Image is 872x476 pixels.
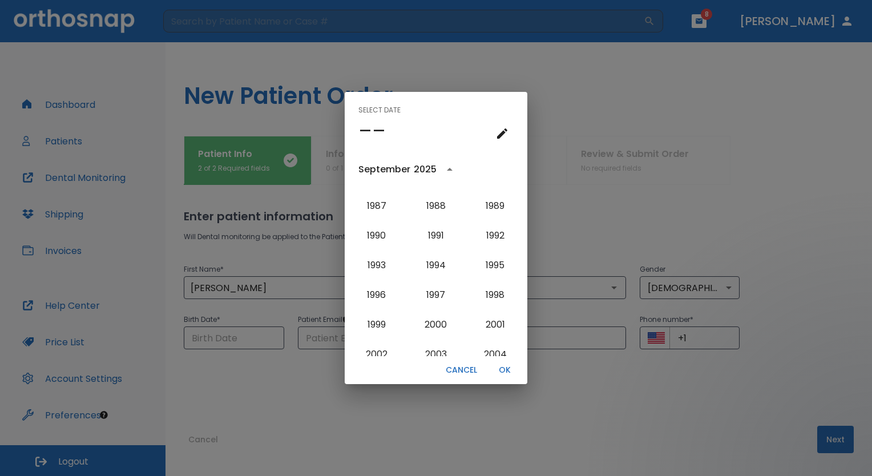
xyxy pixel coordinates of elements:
[414,163,437,176] div: 2025
[475,196,516,216] button: 1989
[486,361,523,380] button: OK
[415,344,457,365] button: 2003
[475,255,516,276] button: 1995
[415,196,457,216] button: 1988
[475,314,516,335] button: 2001
[356,225,397,246] button: 1990
[415,255,457,276] button: 1994
[356,344,397,365] button: 2002
[475,344,516,365] button: 2004
[356,314,397,335] button: 1999
[356,255,397,276] button: 1993
[440,160,459,179] button: year view is open, switch to calendar view
[358,163,410,176] div: September
[491,122,514,145] button: calendar view is open, go to text input view
[475,225,516,246] button: 1992
[415,285,457,305] button: 1997
[441,361,482,380] button: Cancel
[475,285,516,305] button: 1998
[415,314,457,335] button: 2000
[358,101,401,119] span: Select date
[415,225,457,246] button: 1991
[356,196,397,216] button: 1987
[358,119,386,143] h4: ––
[356,285,397,305] button: 1996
